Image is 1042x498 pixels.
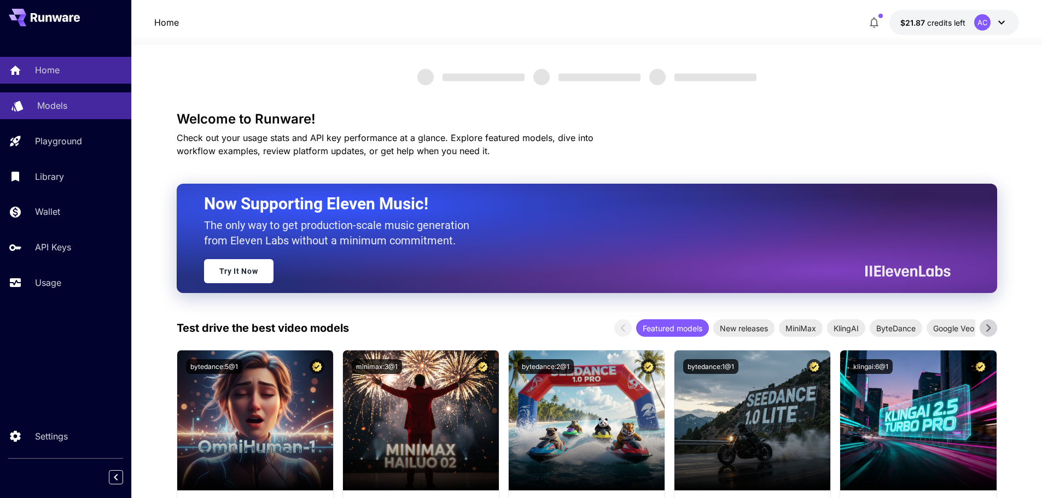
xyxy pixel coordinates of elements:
div: AC [974,14,991,31]
span: MiniMax [779,323,823,334]
nav: breadcrumb [154,16,179,29]
img: alt [509,350,665,490]
div: Featured models [636,319,709,337]
p: Models [37,99,67,112]
button: bytedance:2@1 [517,359,574,374]
p: Test drive the best video models [177,320,349,336]
p: Library [35,170,64,183]
h3: Welcome to Runware! [177,112,997,127]
button: minimax:3@1 [352,359,402,374]
button: Certified Model – Vetted for best performance and includes a commercial license. [310,359,324,374]
span: Check out your usage stats and API key performance at a glance. Explore featured models, dive int... [177,132,593,156]
div: Google Veo [927,319,981,337]
span: KlingAI [827,323,865,334]
button: Certified Model – Vetted for best performance and includes a commercial license. [807,359,822,374]
img: alt [840,350,996,490]
p: Usage [35,276,61,289]
button: bytedance:5@1 [186,359,242,374]
div: New releases [713,319,775,337]
button: Certified Model – Vetted for best performance and includes a commercial license. [475,359,490,374]
span: ByteDance [870,323,922,334]
img: alt [177,350,333,490]
div: KlingAI [827,319,865,337]
button: bytedance:1@1 [683,359,738,374]
div: $21.8728 [900,17,965,28]
span: New releases [713,323,775,334]
p: The only way to get production-scale music generation from Eleven Labs without a minimum commitment. [204,218,478,248]
button: Certified Model – Vetted for best performance and includes a commercial license. [641,359,656,374]
button: Collapse sidebar [109,470,123,484]
a: Try It Now [204,259,273,283]
p: Home [35,63,60,77]
p: Playground [35,134,82,148]
span: Google Veo [927,323,981,334]
p: Wallet [35,205,60,218]
img: alt [343,350,499,490]
p: Settings [35,430,68,443]
div: ByteDance [870,319,922,337]
h2: Now Supporting Eleven Music! [204,194,942,214]
img: alt [674,350,830,490]
a: Home [154,16,179,29]
button: klingai:6@1 [849,359,893,374]
span: Featured models [636,323,709,334]
span: $21.87 [900,18,927,27]
span: credits left [927,18,965,27]
button: Certified Model – Vetted for best performance and includes a commercial license. [973,359,988,374]
div: Collapse sidebar [117,467,131,487]
button: $21.8728AC [889,10,1019,35]
p: API Keys [35,241,71,254]
div: MiniMax [779,319,823,337]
